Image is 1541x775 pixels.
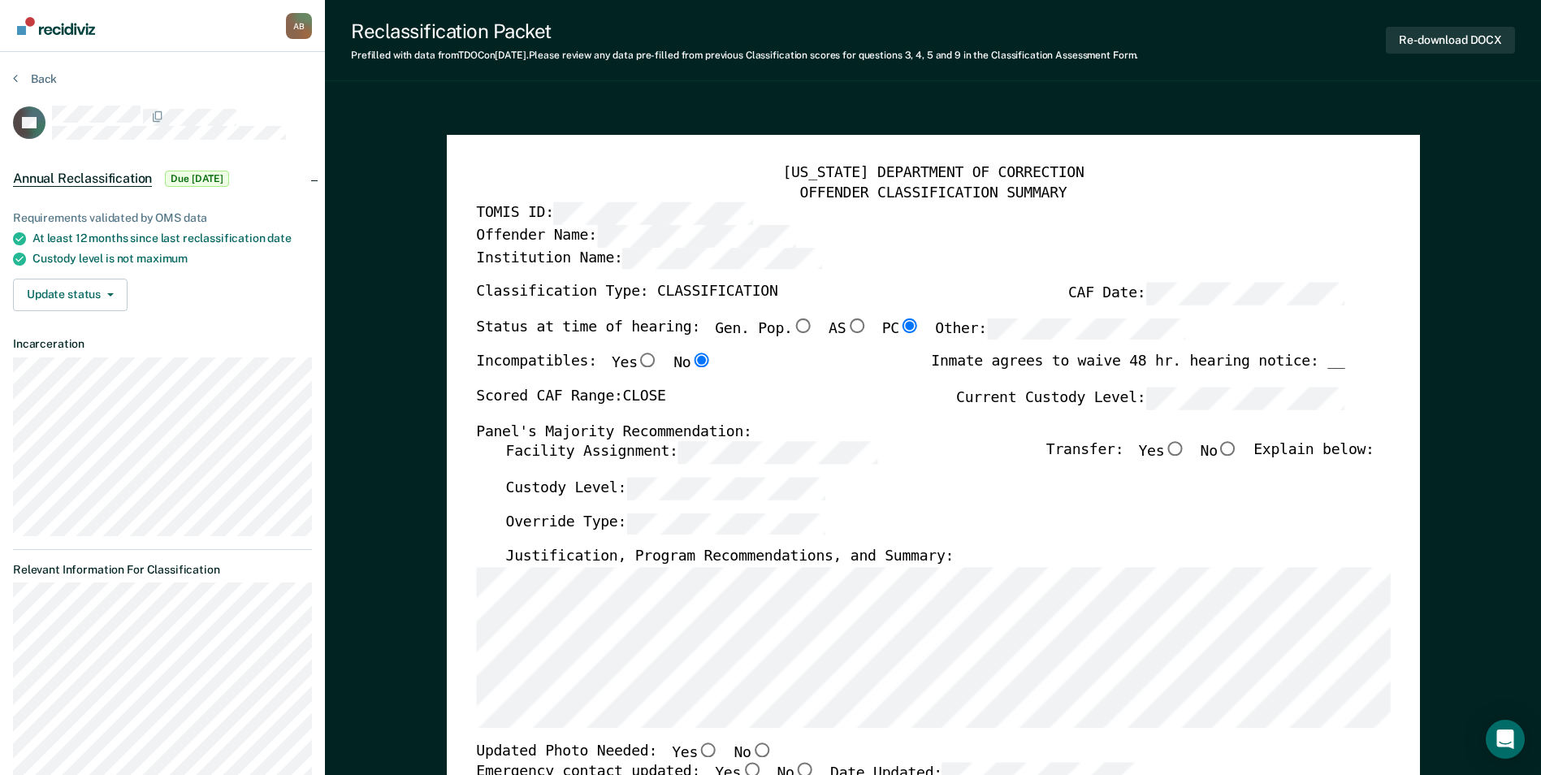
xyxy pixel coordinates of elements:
[931,353,1344,387] div: Inmate agrees to waive 48 hr. hearing notice: __
[596,225,795,247] input: Offender Name:
[476,422,1344,442] div: Panel's Majority Recommendation:
[351,50,1138,61] div: Prefilled with data from TDOC on [DATE] . Please review any data pre-filled from previous Classif...
[13,211,312,225] div: Requirements validated by OMS data
[677,442,877,464] input: Facility Assignment:
[956,387,1344,409] label: Current Custody Level:
[1200,442,1238,464] label: No
[1164,442,1185,457] input: Yes
[1138,442,1185,464] label: Yes
[505,513,825,535] label: Override Type:
[267,232,291,245] span: date
[1145,387,1344,409] input: Current Custody Level:
[751,743,772,757] input: No
[17,17,95,35] img: Recidiviz
[637,353,658,368] input: Yes
[136,252,188,265] span: maximum
[505,442,877,464] label: Facility Assignment:
[476,225,796,247] label: Offender Name:
[505,478,825,500] label: Custody Level:
[1145,283,1344,305] input: CAF Date:
[987,318,1186,340] input: Other:
[351,19,1138,43] div: Reclassification Packet
[505,548,954,568] label: Justification, Program Recommendations, and Summary:
[829,318,867,340] label: AS
[1486,720,1525,759] div: Open Intercom Messenger
[622,247,821,269] input: Institution Name:
[165,171,229,187] span: Due [DATE]
[13,171,152,187] span: Annual Reclassification
[626,513,825,535] input: Override Type:
[612,353,659,375] label: Yes
[32,252,312,266] div: Custody level is not
[935,318,1186,340] label: Other:
[476,283,777,305] label: Classification Type: CLASSIFICATION
[626,478,825,500] input: Custody Level:
[1046,442,1374,478] div: Transfer: Explain below:
[32,232,312,245] div: At least 12 months since last reclassification
[690,353,712,368] input: No
[846,318,867,333] input: AS
[715,318,814,340] label: Gen. Pop.
[13,337,312,351] dt: Incarceration
[476,318,1186,354] div: Status at time of hearing:
[734,743,772,764] label: No
[476,247,821,269] label: Institution Name:
[1386,27,1515,54] button: Re-download DOCX
[476,203,752,225] label: TOMIS ID:
[553,203,752,225] input: TOMIS ID:
[1068,283,1344,305] label: CAF Date:
[881,318,920,340] label: PC
[13,279,128,311] button: Update status
[476,743,773,764] div: Updated Photo Needed:
[476,164,1390,184] div: [US_STATE] DEPARTMENT OF CORRECTION
[476,184,1390,203] div: OFFENDER CLASSIFICATION SUMMARY
[1218,442,1239,457] input: No
[286,13,312,39] button: Profile dropdown button
[13,71,57,86] button: Back
[672,743,719,764] label: Yes
[286,13,312,39] div: A B
[899,318,920,333] input: PC
[698,743,719,757] input: Yes
[13,563,312,577] dt: Relevant Information For Classification
[673,353,712,375] label: No
[476,353,712,387] div: Incompatibles:
[792,318,813,333] input: Gen. Pop.
[476,387,665,409] label: Scored CAF Range: CLOSE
